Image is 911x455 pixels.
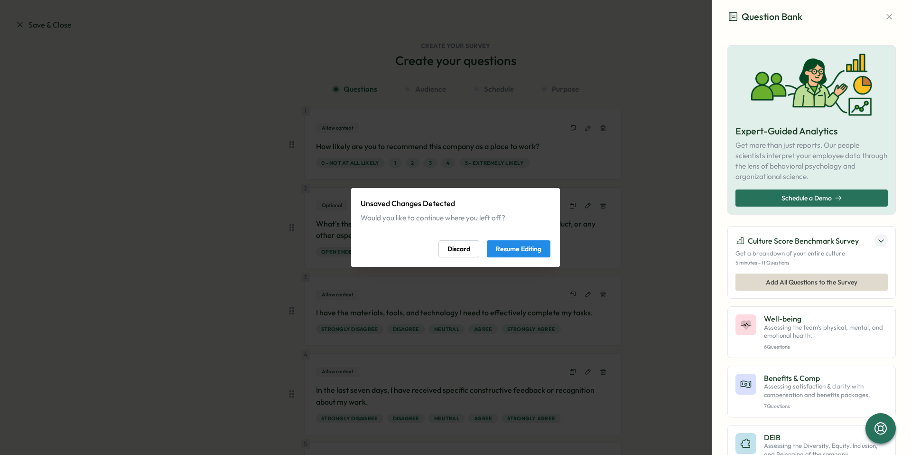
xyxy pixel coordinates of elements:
[361,213,550,223] div: Would you like to continue where you left off?
[764,403,888,409] p: 7 Questions
[764,314,888,323] p: Well-being
[438,240,479,257] button: Discard
[496,241,541,257] span: Resume Editing
[727,306,896,358] button: Well-beingAssessing the team's physical, mental, and emotional health.6Questions
[781,195,832,201] span: Schedule a Demo
[764,433,888,442] p: DEIB
[735,274,888,291] button: Add All Questions to the Survey
[764,344,888,350] p: 6 Questions
[361,198,550,209] p: Unsaved Changes Detected
[735,124,888,139] p: Expert-Guided Analytics
[447,241,470,257] span: Discard
[735,190,888,207] button: Schedule a Demo
[735,249,888,258] p: Get a breakdown of your entire culture
[735,140,888,182] p: Get more than just reports. Our people scientists interpret your employee data through the lens o...
[727,366,896,417] button: Benefits & CompAssessing satisfaction & clarity with compensation and benefits packages.7Questions
[748,235,859,247] p: Culture Score Benchmark Survey
[764,382,888,399] p: Assessing satisfaction & clarity with compensation and benefits packages.
[764,374,888,382] p: Benefits & Comp
[751,53,873,116] img: people scientist
[735,260,888,266] p: 5 minutes - 11 Questions
[727,9,802,24] h3: Question Bank
[766,274,857,290] span: Add All Questions to the Survey
[487,240,550,257] button: Resume Editing
[764,323,888,340] p: Assessing the team's physical, mental, and emotional health.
